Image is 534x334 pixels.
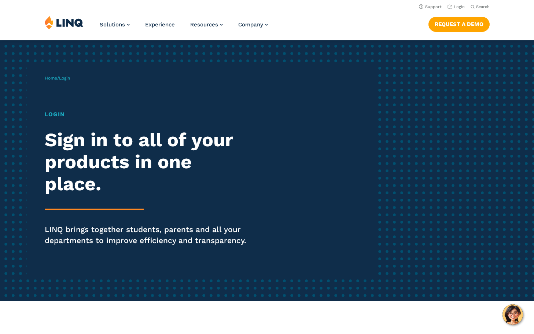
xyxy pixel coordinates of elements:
[419,4,442,9] a: Support
[45,110,250,119] h1: Login
[100,15,268,40] nav: Primary Navigation
[471,4,490,10] button: Open Search Bar
[145,21,175,28] a: Experience
[45,224,250,246] p: LINQ brings together students, parents and all your departments to improve efficiency and transpa...
[238,21,263,28] span: Company
[100,21,125,28] span: Solutions
[45,76,70,81] span: /
[502,304,523,325] button: Hello, have a question? Let’s chat.
[190,21,218,28] span: Resources
[428,17,490,32] a: Request a Demo
[100,21,130,28] a: Solutions
[45,15,84,29] img: LINQ | K‑12 Software
[45,129,250,195] h2: Sign in to all of your products in one place.
[238,21,268,28] a: Company
[190,21,223,28] a: Resources
[448,4,465,9] a: Login
[45,76,57,81] a: Home
[476,4,490,9] span: Search
[428,15,490,32] nav: Button Navigation
[59,76,70,81] span: Login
